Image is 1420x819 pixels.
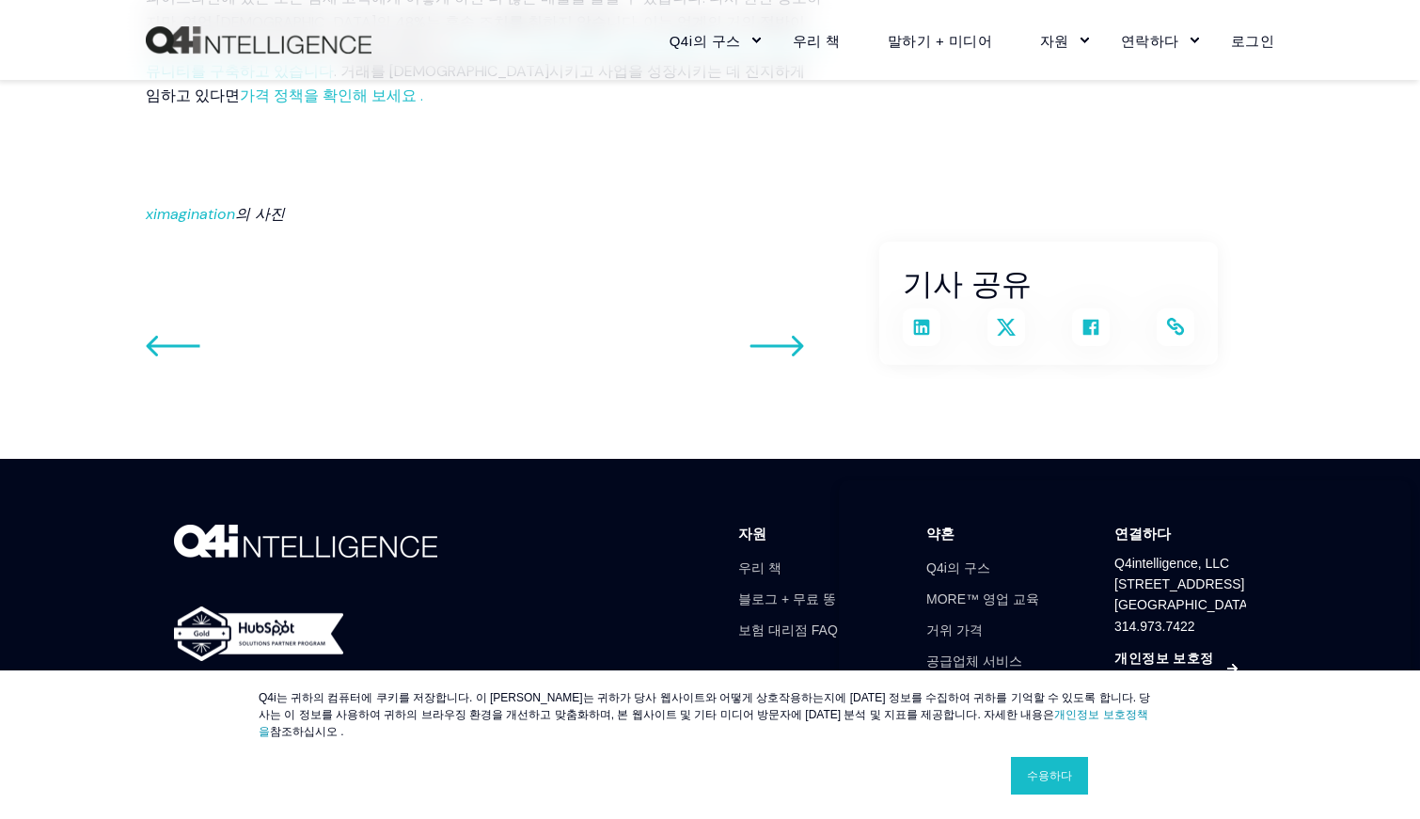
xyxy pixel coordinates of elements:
[888,32,993,48] font: 말하기 + 미디어
[903,267,1032,301] font: 기사 공유
[738,553,838,646] div: 탐색 메뉴
[793,32,841,48] font: 우리 책
[749,335,804,365] a: 이전 게시물로 이동
[146,37,823,81] a: Goose는 이러한 통계에 포함되기를 거부하는 브로커 커뮤니티를 구축하고 있습니다
[738,622,838,638] font: 보험 대리점 FAQ
[738,591,836,606] font: 블로그 + 무료 똥
[235,204,285,224] font: 의 사진
[146,335,200,365] a: 다음 게시물로 이동
[1121,32,1179,48] font: 연락하다
[146,26,371,55] img: Q4intelligence, LLC 로고
[1027,769,1072,782] font: 수용하다
[174,525,437,558] img: Q4i-화이트-로고
[839,480,1411,810] iframe: 팝업 CTA
[1231,32,1275,48] font: 로그인
[146,61,805,105] font: . 거래를 [DEMOGRAPHIC_DATA]시키고 사업을 성장시키는 데 진지하게 임하고 있다면
[738,560,781,575] font: 우리 책
[1011,757,1088,795] a: 수용하다
[240,86,423,105] a: 가격 정책을 확인해 보세요 .
[174,606,343,661] img: 금-수평-흰색-2
[146,204,235,224] a: ximagination
[270,725,344,738] font: 참조하십시오 .
[903,308,940,346] a: LinkedIn에서 공유
[670,32,741,48] font: Q4i의 구스
[1072,308,1110,346] a: 페이스북에 공유하기
[1040,32,1069,48] font: 자원
[738,525,766,543] font: 자원
[1157,308,1194,346] a: 링크를 복사하여 공유하세요
[987,308,1025,346] a: X에서 공유
[146,26,371,55] a: 홈으로 돌아가기
[259,691,1151,721] font: Q4i는 귀하의 컴퓨터에 쿠키를 저장합니다. 이 [PERSON_NAME]는 귀하가 당사 웹사이트와 어떻게 상호작용하는지에 [DATE] 정보를 수집하여 귀하를 기억할 수 있도록...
